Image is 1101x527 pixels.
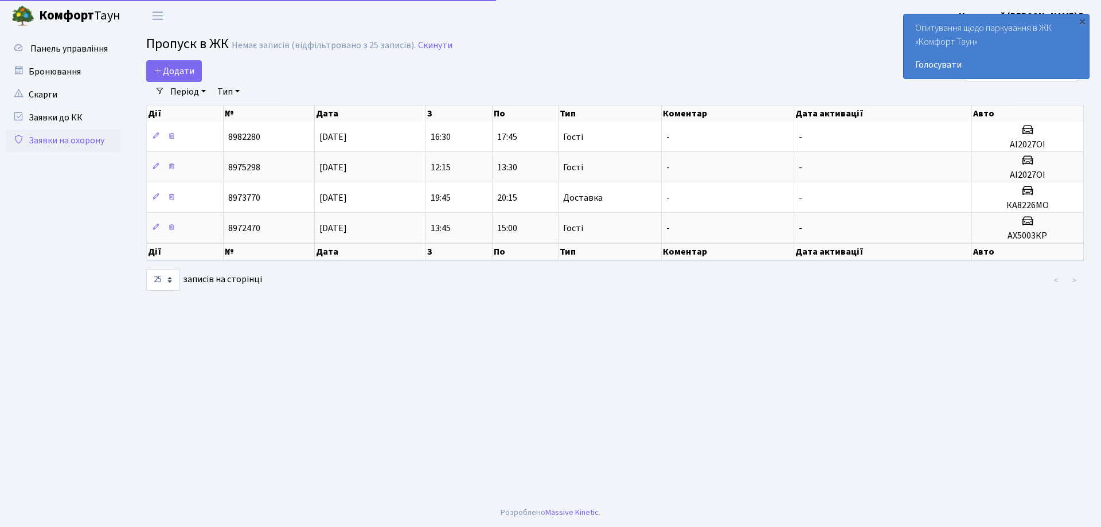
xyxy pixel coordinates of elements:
[497,161,517,174] span: 13:30
[228,161,260,174] span: 8975298
[224,106,315,122] th: №
[213,82,244,102] a: Тип
[147,106,224,122] th: Дії
[497,131,517,143] span: 17:45
[143,6,172,25] button: Переключити навігацію
[959,9,1087,23] a: Нарожний [PERSON_NAME] В.
[146,269,262,291] label: записів на сторінці
[146,34,229,54] span: Пропуск в ЖК
[559,106,662,122] th: Тип
[915,58,1077,72] a: Голосувати
[977,231,1079,241] h5: АХ5003КР
[563,163,583,172] span: Гості
[147,243,224,260] th: Дії
[426,106,493,122] th: З
[666,161,670,174] span: -
[972,243,1084,260] th: Авто
[799,131,802,143] span: -
[799,161,802,174] span: -
[146,269,179,291] select: записів на сторінці
[431,161,451,174] span: 12:15
[11,5,34,28] img: logo.png
[146,60,202,82] a: Додати
[166,82,210,102] a: Період
[319,131,347,143] span: [DATE]
[497,222,517,235] span: 15:00
[6,83,120,106] a: Скарги
[977,200,1079,211] h5: КА8226МО
[501,506,600,519] div: Розроблено .
[315,243,426,260] th: Дата
[319,161,347,174] span: [DATE]
[972,106,1084,122] th: Авто
[559,243,662,260] th: Тип
[30,42,108,55] span: Панель управління
[563,193,603,202] span: Доставка
[666,222,670,235] span: -
[431,192,451,204] span: 19:45
[497,192,517,204] span: 20:15
[904,14,1089,79] div: Опитування щодо паркування в ЖК «Комфорт Таун»
[977,139,1079,150] h5: АІ2027ОІ
[319,192,347,204] span: [DATE]
[977,170,1079,181] h5: АІ2027ОІ
[224,243,315,260] th: №
[6,37,120,60] a: Панель управління
[431,222,451,235] span: 13:45
[418,40,452,51] a: Скинути
[39,6,120,26] span: Таун
[1076,15,1088,27] div: ×
[232,40,416,51] div: Немає записів (відфільтровано з 25 записів).
[6,129,120,152] a: Заявки на охорону
[794,106,972,122] th: Дата активації
[228,131,260,143] span: 8982280
[6,106,120,129] a: Заявки до КК
[666,192,670,204] span: -
[662,243,794,260] th: Коментар
[563,132,583,142] span: Гості
[315,106,426,122] th: Дата
[563,224,583,233] span: Гості
[426,243,493,260] th: З
[959,10,1087,22] b: Нарожний [PERSON_NAME] В.
[154,65,194,77] span: Додати
[431,131,451,143] span: 16:30
[545,506,599,518] a: Massive Kinetic
[799,192,802,204] span: -
[493,106,559,122] th: По
[228,192,260,204] span: 8973770
[39,6,94,25] b: Комфорт
[6,60,120,83] a: Бронювання
[228,222,260,235] span: 8972470
[799,222,802,235] span: -
[666,131,670,143] span: -
[493,243,559,260] th: По
[662,106,794,122] th: Коментар
[319,222,347,235] span: [DATE]
[794,243,972,260] th: Дата активації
